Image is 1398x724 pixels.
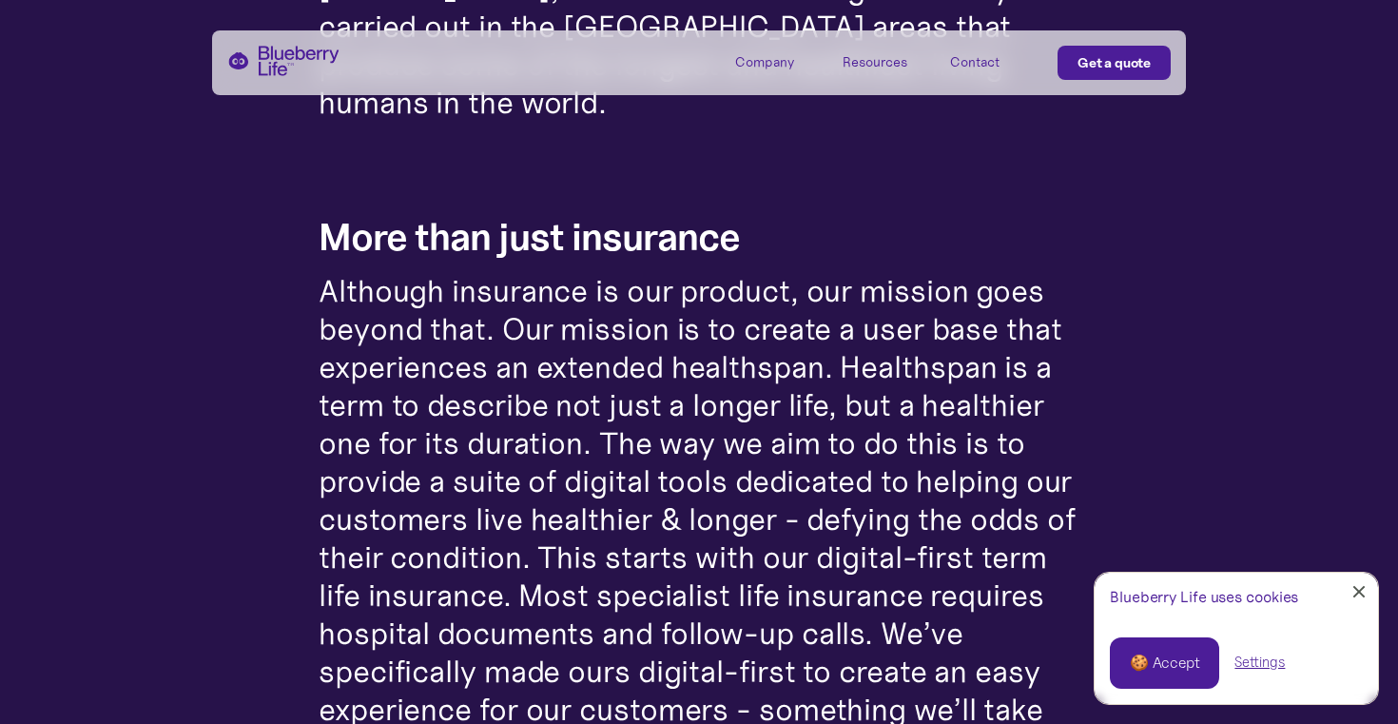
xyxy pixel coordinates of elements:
div: Close Cookie Popup [1359,592,1360,593]
div: Resources [843,54,907,70]
div: Contact [950,54,1000,70]
a: Get a quote [1058,46,1171,80]
div: Get a quote [1078,53,1151,72]
a: home [227,46,340,76]
a: Settings [1234,653,1285,673]
div: Resources [843,46,928,77]
div: Company [735,54,794,70]
a: Close Cookie Popup [1340,573,1378,611]
h2: More than just insurance [319,217,740,257]
a: 🍪 Accept [1110,637,1219,689]
div: Blueberry Life uses cookies [1110,588,1363,606]
div: 🍪 Accept [1130,653,1199,674]
div: Company [735,46,821,77]
a: Contact [950,46,1036,77]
